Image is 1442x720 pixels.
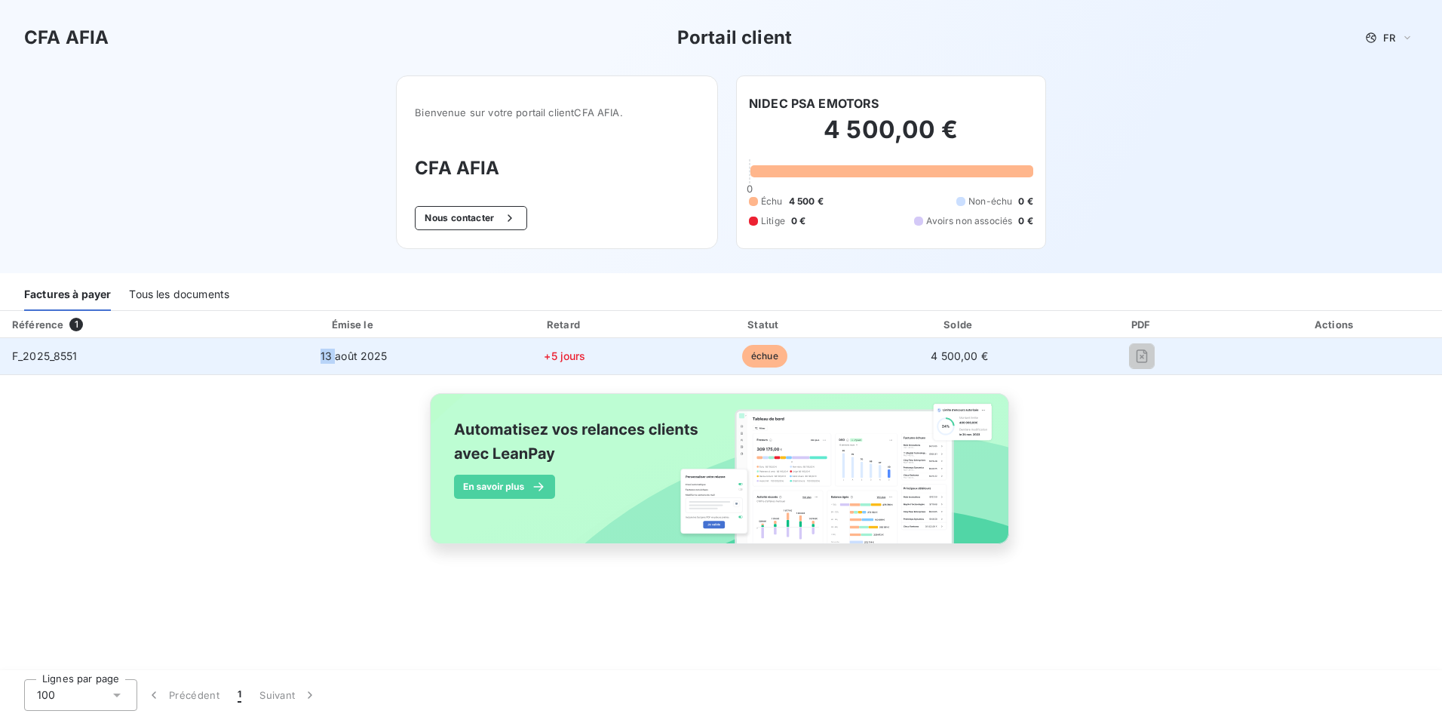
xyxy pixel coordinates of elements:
[137,679,229,711] button: Précédent
[321,349,388,362] span: 13 août 2025
[742,345,787,368] span: échue
[749,115,1033,160] h2: 4 500,00 €
[238,688,241,703] span: 1
[1383,32,1395,44] span: FR
[229,679,250,711] button: 1
[789,195,824,208] span: 4 500 €
[12,349,78,362] span: F_2025_8551
[247,317,461,332] div: Émise le
[69,318,83,331] span: 1
[1018,214,1032,228] span: 0 €
[416,384,1026,570] img: banner
[791,214,805,228] span: 0 €
[24,279,111,311] div: Factures à payer
[467,317,663,332] div: Retard
[931,349,988,362] span: 4 500,00 €
[1018,195,1032,208] span: 0 €
[129,279,229,311] div: Tous les documents
[761,214,785,228] span: Litige
[415,106,699,118] span: Bienvenue sur votre portail client CFA AFIA .
[250,679,327,711] button: Suivant
[37,688,55,703] span: 100
[415,155,699,182] h3: CFA AFIA
[1232,317,1439,332] div: Actions
[749,94,879,112] h6: NIDEC PSA EMOTORS
[867,317,1053,332] div: Solde
[24,24,109,51] h3: CFA AFIA
[1059,317,1226,332] div: PDF
[968,195,1012,208] span: Non-échu
[747,183,753,195] span: 0
[761,195,783,208] span: Échu
[12,318,63,331] div: Référence
[669,317,861,332] div: Statut
[415,206,526,230] button: Nous contacter
[544,349,585,362] span: +5 jours
[926,214,1012,228] span: Avoirs non associés
[677,24,792,51] h3: Portail client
